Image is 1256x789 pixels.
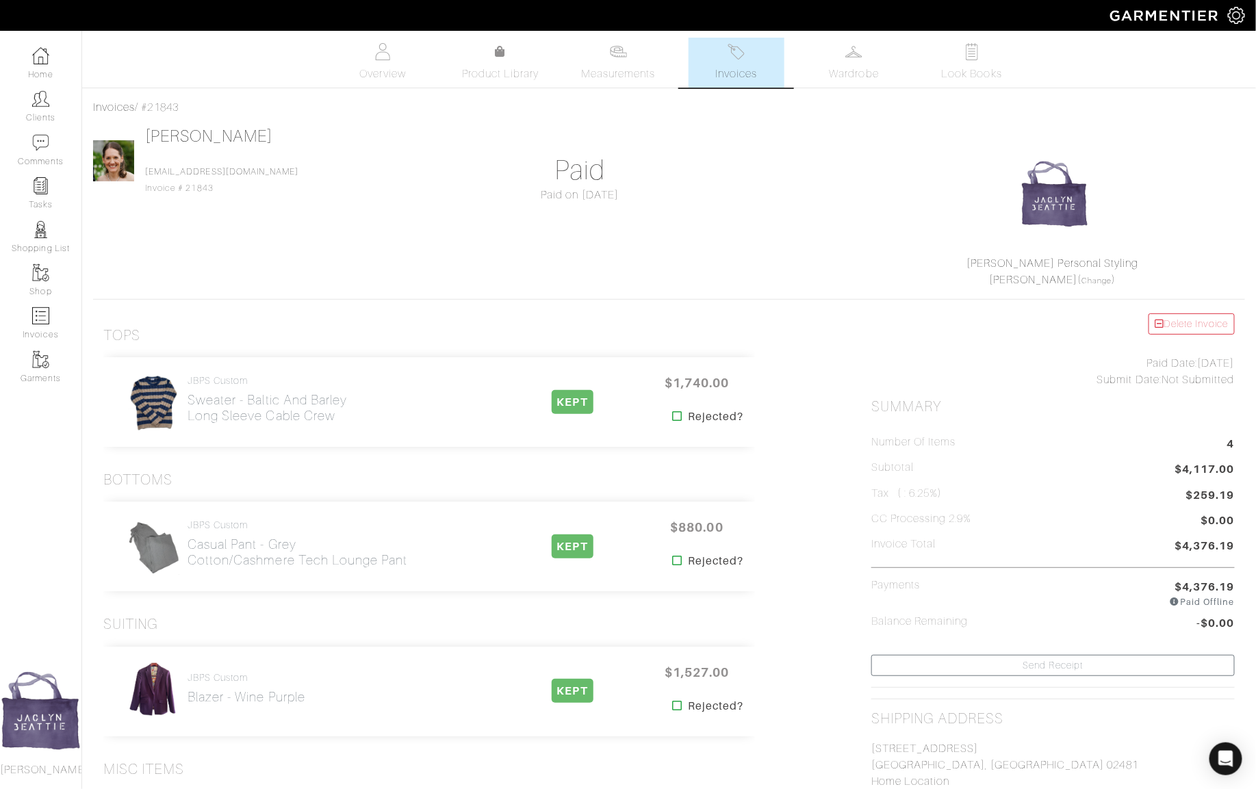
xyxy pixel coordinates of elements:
span: Wardrobe [830,66,879,82]
span: $1,740.00 [656,368,738,398]
strong: Rejected? [688,698,743,714]
h3: Suiting [103,616,158,633]
h3: Misc Items [103,761,185,778]
h2: Casual Pant - Grey Cotton/Cashmere Tech Lounge Pant [188,536,408,568]
a: Delete Invoice [1149,313,1235,335]
a: [PERSON_NAME] [145,127,273,145]
h5: Invoice Total [871,538,936,551]
h2: Blazer - Wine Purple [188,689,305,705]
h2: Sweater - baltic and barley Long Sleeve Cable Crew [188,392,347,424]
h2: Shipping Address [871,710,1004,727]
img: dashboard-icon-dbcd8f5a0b271acd01030246c82b418ddd0df26cd7fceb0bd07c9910d44c42f6.png [32,47,49,64]
h3: Tops [103,327,140,344]
a: Wardrobe [806,38,902,88]
a: Invoices [689,38,784,88]
img: wardrobe-487a4870c1b7c33e795ec22d11cfc2ed9d08956e64fb3008fe2437562e282088.svg [845,43,862,60]
img: orders-icon-0abe47150d42831381b5fb84f609e132dff9fe21cb692f30cb5eec754e2cba89.png [32,307,49,324]
div: [DATE] Not Submitted [871,355,1235,388]
img: measurements-466bbee1fd09ba9460f595b01e5d73f9e2bff037440d3c8f018324cb6cdf7a4a.svg [610,43,627,60]
span: $4,376.19 [1175,538,1235,556]
img: clients-icon-6bae9207a08558b7cb47a8932f037763ab4055f8c8b6bfacd5dc20c3e0201464.png [32,90,49,107]
img: Wxg5kJci1sDbxL7xrPfgiX21 [127,374,179,431]
div: ( ) [877,255,1229,288]
div: Paid Offline [1169,595,1235,608]
img: stylists-icon-eb353228a002819b7ec25b43dbf5f0378dd9e0616d9560372ff212230b889e62.png [32,221,49,238]
img: fYPQ6vtDYi4YNHtgeo253dnZ [129,662,178,720]
div: Open Intercom Messenger [1209,742,1242,775]
h5: Balance Remaining [871,615,969,628]
span: $259.19 [1186,487,1235,504]
h5: CC Processing 2.9% [871,513,972,526]
img: 3ECc5pCx7pBQFsejkdxGi51M.png [1021,159,1089,228]
img: garmentier-logo-header-white-b43fb05a5012e4ada735d5af1a66efaba907eab6374d6393d1fbf88cb4ef424d.png [1103,3,1228,27]
h5: Payments [871,579,920,603]
a: Change [1082,276,1112,285]
img: reminder-icon-8004d30b9f0a5d33ae49ab947aed9ed385cf756f9e5892f1edd6e32f2345188e.png [32,177,49,194]
a: Invoices [93,101,135,114]
span: Invoice # 21843 [145,167,298,193]
h5: Number of Items [871,436,956,449]
h2: Summary [871,398,1235,415]
img: garments-icon-b7da505a4dc4fd61783c78ac3ca0ef83fa9d6f193b1c9dc38574b1d14d53ca28.png [32,351,49,368]
a: [PERSON_NAME] Personal Styling [966,257,1139,270]
a: JBPS Custom Sweater - baltic and barleyLong Sleeve Cable Crew [188,375,347,424]
h4: JBPS Custom [188,519,408,531]
img: .jpg [93,140,134,181]
h3: Bottoms [103,471,172,489]
span: Invoices [715,66,757,82]
strong: Rejected? [688,409,743,425]
span: $0.00 [1201,513,1235,531]
strong: Rejected? [688,553,743,569]
h4: JBPS Custom [188,672,305,684]
span: Submit Date: [1097,374,1162,386]
img: orders-27d20c2124de7fd6de4e0e44c1d41de31381a507db9b33961299e4e07d508b8c.svg [728,43,745,60]
a: [PERSON_NAME] [989,274,1078,286]
span: $880.00 [656,513,738,542]
a: Product Library [452,44,548,82]
a: Send Receipt [871,655,1235,676]
a: JBPS Custom Casual Pant - GreyCotton/Cashmere Tech Lounge Pant [188,519,408,568]
a: Overview [335,38,431,88]
span: -$0.00 [1197,615,1235,634]
span: KEPT [552,390,593,414]
span: KEPT [552,679,593,703]
span: Look Books [942,66,1003,82]
a: JBPS Custom Blazer - Wine Purple [188,672,305,705]
span: Product Library [462,66,539,82]
div: / #21843 [93,99,1245,116]
a: [EMAIL_ADDRESS][DOMAIN_NAME] [145,167,298,177]
img: comment-icon-a0a6a9ef722e966f86d9cbdc48e553b5cf19dbc54f86b18d962a5391bc8f6eb6.png [32,134,49,151]
span: KEPT [552,534,593,558]
img: garments-icon-b7da505a4dc4fd61783c78ac3ca0ef83fa9d6f193b1c9dc38574b1d14d53ca28.png [32,264,49,281]
img: y3xGsfTEaJXdkbu5EYQksGyX [127,518,180,575]
span: Overview [359,66,405,82]
span: $4,117.00 [1175,461,1235,480]
span: $4,376.19 [1175,579,1235,595]
span: Measurements [581,66,656,82]
div: Paid on [DATE] [398,187,762,203]
img: basicinfo-40fd8af6dae0f16599ec9e87c0ef1c0a1fdea2edbe929e3d69a839185d80c458.svg [374,43,392,60]
span: $1,527.00 [656,658,738,687]
h5: Tax ( : 6.25%) [871,487,943,500]
h1: Paid [398,154,762,187]
a: Measurements [570,38,667,88]
h4: JBPS Custom [188,375,347,387]
a: Look Books [924,38,1020,88]
span: Paid Date: [1146,357,1198,370]
img: gear-icon-white-bd11855cb880d31180b6d7d6211b90ccbf57a29d726f0c71d8c61bd08dd39cc2.png [1228,7,1245,24]
span: 4 [1227,436,1235,454]
h5: Subtotal [871,461,914,474]
img: todo-9ac3debb85659649dc8f770b8b6100bb5dab4b48dedcbae339e5042a72dfd3cc.svg [963,43,980,60]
